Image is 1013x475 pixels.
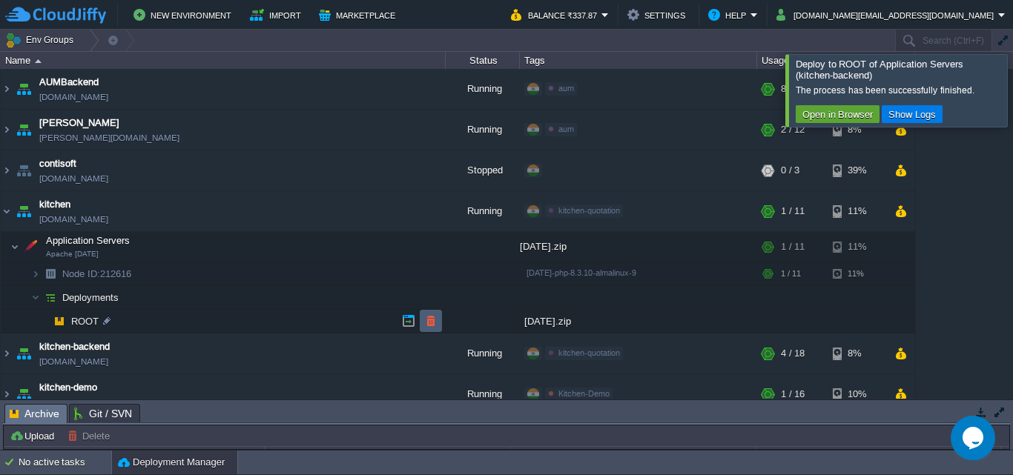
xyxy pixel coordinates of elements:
div: The process has been successfully finished. [796,84,1003,96]
div: 8 / 21 [781,69,805,109]
button: Env Groups [5,30,79,50]
img: AMDAwAAAACH5BAEAAAAALAAAAAABAAEAAAICRAEAOw== [13,69,34,109]
iframe: chat widget [951,416,998,460]
img: AMDAwAAAACH5BAEAAAAALAAAAAABAAEAAAICRAEAOw== [31,262,40,285]
img: AMDAwAAAACH5BAEAAAAALAAAAAABAAEAAAICRAEAOw== [13,110,34,150]
img: AMDAwAAAACH5BAEAAAAALAAAAAABAAEAAAICRAEAOw== [1,69,13,109]
div: Tags [521,52,756,69]
a: AUMBackend [39,75,99,90]
a: Application ServersApache [DATE] [44,235,132,246]
div: Size [511,447,755,464]
div: 8% [833,110,881,150]
span: kitchen-quotation [558,206,620,215]
img: AMDAwAAAACH5BAEAAAAALAAAAAABAAEAAAICRAEAOw== [40,286,61,309]
img: AMDAwAAAACH5BAEAAAAALAAAAAABAAEAAAICRAEAOw== [13,150,34,190]
div: Running [446,69,520,109]
div: Stopped [446,150,520,190]
a: [DOMAIN_NAME] [39,212,108,227]
a: Deployments [61,291,121,304]
img: AMDAwAAAACH5BAEAAAAALAAAAAABAAEAAAICRAEAOw== [20,232,41,262]
div: 11% [833,191,881,231]
img: AMDAwAAAACH5BAEAAAAALAAAAAABAAEAAAICRAEAOw== [49,310,70,333]
a: [DOMAIN_NAME] [39,354,108,369]
div: 39% [833,150,881,190]
button: Open in Browser [798,107,877,121]
button: Marketplace [319,6,400,24]
img: AMDAwAAAACH5BAEAAAAALAAAAAABAAEAAAICRAEAOw== [31,286,40,309]
div: Name [20,447,264,464]
a: contisoft [39,156,76,171]
img: AMDAwAAAACH5BAEAAAAALAAAAAABAAEAAAICRAEAOw== [1,110,13,150]
span: Application Servers [44,234,132,247]
img: AMDAwAAAACH5BAEAAAAALAAAAAABAAEAAAICRAEAOw== [13,333,34,373]
img: AMDAwAAAACH5BAEAAAAALAAAAAABAAEAAAICRAEAOw== [13,191,34,231]
div: 4 / 18 [781,333,805,373]
div: Comment [265,447,509,464]
span: Kitchen-Demo [558,389,610,398]
div: Name [1,52,445,69]
div: [DATE].zip [520,310,757,333]
div: 1 / 16 [781,374,805,414]
a: [DOMAIN_NAME] [39,395,108,410]
div: Running [446,110,520,150]
img: AMDAwAAAACH5BAEAAAAALAAAAAABAAEAAAICRAEAOw== [40,262,61,285]
div: Upload Date [756,447,1000,464]
img: CloudJiffy [5,6,106,24]
span: Apache [DATE] [46,250,99,259]
span: aum [558,84,574,93]
button: Import [250,6,306,24]
div: [DATE].zip [520,232,757,262]
div: Running [446,191,520,231]
div: Usage [758,52,914,69]
a: Node ID:212616 [61,268,133,280]
a: [PERSON_NAME] [39,116,119,130]
span: Deploy to ROOT of Application Servers (kitchen-backend) [796,59,963,81]
div: 1 / 11 [781,232,805,262]
div: No active tasks [19,451,111,474]
a: kitchen [39,197,70,212]
div: 11% [833,232,881,262]
button: Show Logs [884,107,940,121]
span: aum [558,124,574,133]
a: kitchen-backend [39,339,110,354]
span: [DATE]-php-8.3.10-almalinux-9 [527,268,636,277]
a: [DOMAIN_NAME] [39,171,108,186]
div: 0 / 3 [781,150,799,190]
img: AMDAwAAAACH5BAEAAAAALAAAAAABAAEAAAICRAEAOw== [1,374,13,414]
div: 2 / 12 [781,110,805,150]
img: AMDAwAAAACH5BAEAAAAALAAAAAABAAEAAAICRAEAOw== [1,191,13,231]
img: AMDAwAAAACH5BAEAAAAALAAAAAABAAEAAAICRAEAOw== [40,310,49,333]
img: AMDAwAAAACH5BAEAAAAALAAAAAABAAEAAAICRAEAOw== [1,333,13,373]
a: ROOT [70,315,101,328]
div: 11% [833,262,881,285]
span: Archive [10,405,59,423]
a: kitchen-demo [39,380,97,395]
img: AMDAwAAAACH5BAEAAAAALAAAAAABAAEAAAICRAEAOw== [1,150,13,190]
button: Balance ₹337.87 [511,6,601,24]
img: AMDAwAAAACH5BAEAAAAALAAAAAABAAEAAAICRAEAOw== [35,59,42,63]
div: 1 / 11 [781,191,805,231]
button: Upload [10,429,59,442]
button: Settings [627,6,690,24]
span: Node ID: [62,268,100,279]
img: AMDAwAAAACH5BAEAAAAALAAAAAABAAEAAAICRAEAOw== [13,374,34,414]
div: 10% [833,374,881,414]
div: Status [446,52,519,69]
div: 8% [833,333,881,373]
img: AMDAwAAAACH5BAEAAAAALAAAAAABAAEAAAICRAEAOw== [10,232,19,262]
button: Delete [67,429,114,442]
button: Deployment Manager [118,455,225,470]
span: kitchen-quotation [558,348,620,357]
button: Help [708,6,750,24]
div: 1 / 11 [781,262,801,285]
a: [PERSON_NAME][DOMAIN_NAME] [39,130,179,145]
span: 212616 [61,268,133,280]
div: Running [446,333,520,373]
